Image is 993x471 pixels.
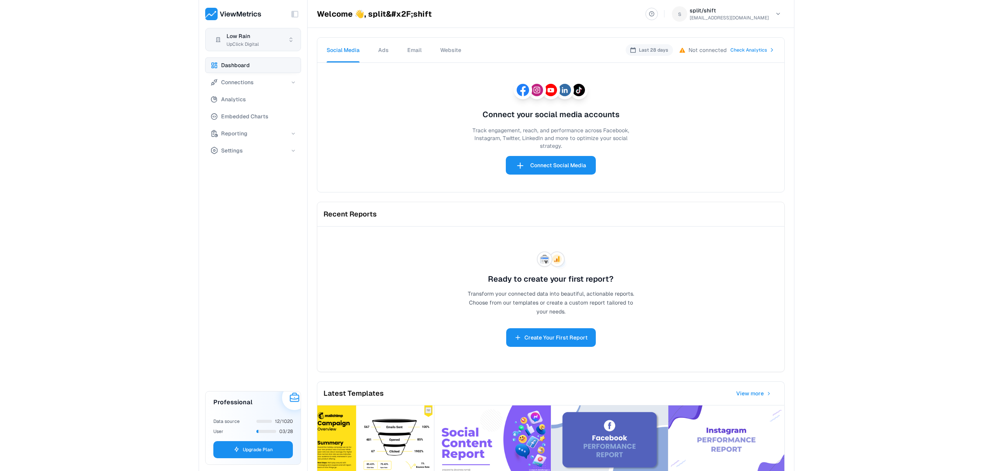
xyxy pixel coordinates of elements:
button: Reporting [205,126,301,141]
span: Not connected [689,46,727,54]
h3: Ready to create your first report? [488,273,614,285]
span: Data source [213,418,240,424]
button: View more [730,385,778,402]
span: Website [440,47,461,54]
img: YouTube [545,84,557,96]
button: Dashboard [205,57,301,73]
span: Reporting [221,129,247,138]
button: Upgrade Plan [213,441,293,458]
span: s [672,6,687,22]
button: Create Your First Report [506,328,596,347]
img: ViewMetrics's logo with text [205,8,261,20]
span: Connect Social Media [530,160,586,171]
p: Track engagement, reach, and performance across Facebook, Instagram, Twitter, LinkedIn and more t... [464,126,638,150]
img: Google Analytics 4 [552,255,562,264]
img: Facebook [517,84,529,96]
button: Embedded Charts [205,109,301,124]
span: Settings [221,146,243,155]
span: 03/28 [279,428,293,435]
img: TikTok [573,84,585,96]
img: Google Search Console [540,255,549,264]
h2: Recent Reports [324,208,377,220]
span: Embedded Charts [221,112,268,121]
span: Connections [221,78,254,87]
button: Connections [205,74,301,90]
span: UpClick Digital [227,41,259,48]
button: Connect Social Media [506,156,596,175]
h2: Latest Templates [324,388,384,399]
h1: Welcome 👋, split&#x2F;shift [317,9,432,19]
p: [EMAIL_ADDRESS][DOMAIN_NAME] [690,14,769,21]
img: Instagram [531,84,543,96]
span: View more [736,390,764,397]
span: Check Analytics [730,47,767,54]
a: Check Analytics [730,45,775,55]
span: Email [407,46,422,54]
h3: Professional [213,398,253,407]
button: Settings [205,143,301,158]
h3: Connect your social media accounts [479,109,623,120]
span: Analytics [221,95,246,104]
p: Last 28 days [639,47,668,54]
span: Low Rain [227,31,250,41]
span: 12/1020 [275,418,293,425]
img: LinkedIn [559,84,571,96]
span: Social Media [327,47,360,54]
p: Transform your connected data into beautiful, actionable reports. Choose from our templates or cr... [464,289,638,316]
h6: split/shift [690,7,769,14]
button: Analytics [205,92,301,107]
span: Dashboard [221,61,250,70]
span: User [213,428,223,435]
span: Ads [378,46,389,54]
